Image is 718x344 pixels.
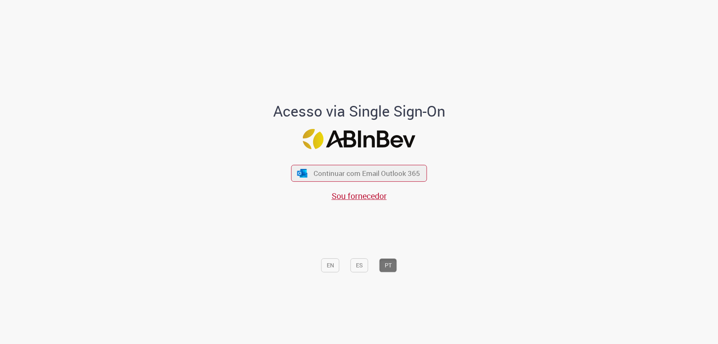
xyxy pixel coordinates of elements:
a: Sou fornecedor [332,190,387,201]
img: Logo ABInBev [303,129,416,150]
span: Continuar com Email Outlook 365 [314,168,420,178]
h1: Acesso via Single Sign-On [245,103,473,119]
button: PT [379,258,397,272]
button: ES [351,258,368,272]
button: ícone Azure/Microsoft 360 Continuar com Email Outlook 365 [291,165,427,182]
button: EN [321,258,339,272]
img: ícone Azure/Microsoft 360 [296,169,308,178]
